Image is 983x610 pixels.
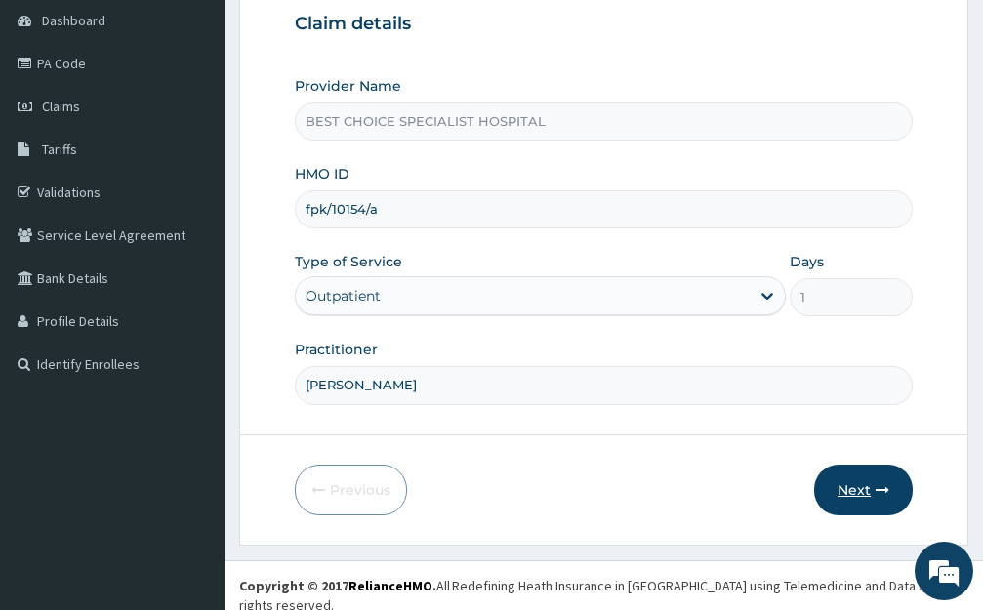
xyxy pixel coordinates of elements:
[790,252,824,271] label: Days
[295,252,402,271] label: Type of Service
[295,340,378,359] label: Practitioner
[295,190,913,228] input: Enter HMO ID
[42,141,77,158] span: Tariffs
[42,12,105,29] span: Dashboard
[10,404,372,472] textarea: Type your message and hit 'Enter'
[295,14,913,35] h3: Claim details
[36,98,79,146] img: d_794563401_company_1708531726252_794563401
[320,10,367,57] div: Minimize live chat window
[306,286,381,305] div: Outpatient
[239,577,436,594] strong: Copyright © 2017 .
[102,109,328,135] div: Chat with us now
[348,577,432,594] a: RelianceHMO
[113,182,269,379] span: We're online!
[814,465,913,515] button: Next
[295,76,401,96] label: Provider Name
[295,465,407,515] button: Previous
[295,164,349,183] label: HMO ID
[42,98,80,115] span: Claims
[452,576,968,595] div: Redefining Heath Insurance in [GEOGRAPHIC_DATA] using Telemedicine and Data Science!
[295,366,913,404] input: Enter Name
